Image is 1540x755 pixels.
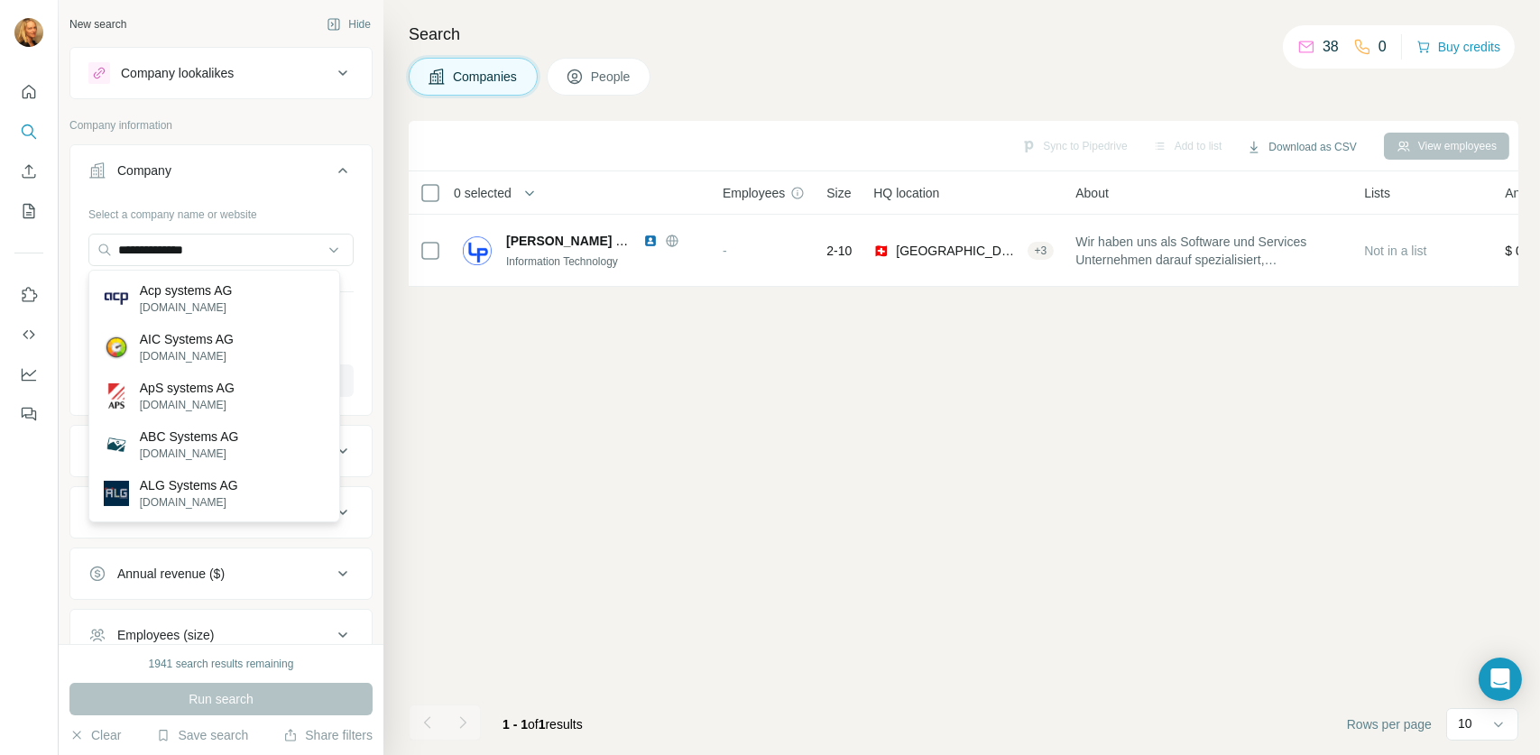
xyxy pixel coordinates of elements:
button: Clear [69,726,121,744]
p: ApS systems AG [140,379,235,397]
span: [GEOGRAPHIC_DATA], [GEOGRAPHIC_DATA] [896,242,1019,260]
button: Save search [156,726,248,744]
span: Lists [1364,184,1390,202]
div: Information Technology [506,253,701,270]
span: Employees [723,184,785,202]
button: Company lookalikes [70,51,372,95]
span: results [503,717,583,732]
div: Company lookalikes [121,64,234,82]
button: Hide [314,11,383,38]
span: 0 selected [454,184,512,202]
div: New search [69,16,126,32]
button: Enrich CSV [14,155,43,188]
p: 38 [1323,36,1339,58]
img: Acp systems AG [104,286,129,311]
div: Company [117,161,171,180]
img: LinkedIn logo [643,234,658,248]
button: Download as CSV [1234,134,1369,161]
p: [DOMAIN_NAME] [140,494,238,511]
span: 1 [539,717,546,732]
p: 10 [1458,714,1472,732]
div: Employees (size) [117,626,214,644]
span: Not in a list [1364,244,1426,258]
span: People [591,68,632,86]
img: Avatar [14,18,43,47]
div: Select a company name or website [88,199,354,223]
span: 🇨🇭 [873,242,889,260]
button: Use Surfe API [14,318,43,351]
button: Feedback [14,398,43,430]
div: + 3 [1028,243,1055,259]
img: AIC Systems AG [104,335,129,360]
button: Use Surfe on LinkedIn [14,279,43,311]
span: Rows per page [1347,715,1432,733]
button: Annual revenue ($) [70,552,372,595]
p: AIC Systems AG [140,330,234,348]
button: Dashboard [14,358,43,391]
button: Quick start [14,76,43,108]
span: 2-10 [826,242,852,260]
p: ALG Systems AG [140,476,238,494]
p: ABC Systems AG [140,428,239,446]
button: My lists [14,195,43,227]
img: ALG Systems AG [104,481,129,506]
p: 0 [1379,36,1387,58]
button: Employees (size) [70,613,372,657]
img: ApS systems AG [104,383,129,409]
div: 1941 search results remaining [149,656,294,672]
span: Companies [453,68,519,86]
p: [DOMAIN_NAME] [140,397,235,413]
p: [DOMAIN_NAME] [140,299,233,316]
img: Logo of Locher and Partner Informatik und Projektmanagement AG [463,236,492,265]
span: Wir haben uns als Software und Services Unternehmen darauf spezialisiert, unternehmensweite Lösun... [1075,233,1342,269]
button: Industry [70,429,372,473]
p: Company information [69,117,373,134]
button: Buy credits [1416,34,1500,60]
img: ABC Systems AG [104,432,129,457]
span: - [723,244,727,258]
span: Size [826,184,851,202]
span: About [1075,184,1109,202]
h4: Search [409,22,1518,47]
p: [DOMAIN_NAME] [140,348,234,364]
button: Share filters [283,726,373,744]
span: of [528,717,539,732]
div: Open Intercom Messenger [1479,658,1522,701]
p: [DOMAIN_NAME] [140,446,239,462]
button: Company [70,149,372,199]
p: Acp systems AG [140,281,233,299]
span: HQ location [873,184,939,202]
div: Annual revenue ($) [117,565,225,583]
button: Search [14,115,43,148]
button: HQ location [70,491,372,534]
span: 1 - 1 [503,717,528,732]
span: [PERSON_NAME] and Partner Informatik und Projektmanagement AG [506,234,923,248]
